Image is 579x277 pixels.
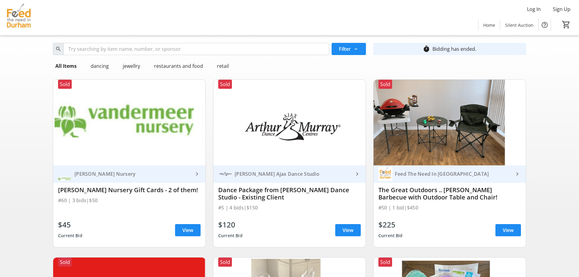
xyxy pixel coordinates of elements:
[339,45,351,53] span: Filter
[335,224,361,236] a: View
[213,165,366,183] a: Arthur Murray Ajax Dance Studio [PERSON_NAME] Ajax Dance Studio
[478,19,500,31] a: Home
[58,167,72,181] img: Vandermeer Nursery
[193,170,201,178] mat-icon: keyboard_arrow_right
[182,227,193,234] span: View
[215,60,231,72] div: retail
[374,165,526,183] a: Feed The Need In DurhamFeed The Need In [GEOGRAPHIC_DATA]
[561,19,572,30] button: Cart
[495,224,521,236] a: View
[58,186,201,194] div: [PERSON_NAME] Nursery Gift Cards - 2 of them!
[232,171,353,177] div: [PERSON_NAME] Ajax Dance Studio
[58,258,72,267] div: Sold
[343,227,353,234] span: View
[175,224,201,236] a: View
[522,4,546,14] button: Log In
[392,171,514,177] div: Feed The Need In [GEOGRAPHIC_DATA]
[218,167,232,181] img: Arthur Murray Ajax Dance Studio
[483,22,495,28] span: Home
[378,203,521,212] div: #50 | 1 bid | $450
[514,170,521,178] mat-icon: keyboard_arrow_right
[553,5,570,13] span: Sign Up
[218,186,361,201] div: Dance Package from [PERSON_NAME] Dance Studio - Existing Client
[120,60,143,72] div: jewellry
[64,43,329,55] input: Try searching by item name, number, or sponsor
[58,80,72,89] div: Sold
[218,203,361,212] div: #5 | 4 bids | $150
[378,230,403,241] div: Current Bid
[378,186,521,201] div: The Great Outdoors .. [PERSON_NAME] Barbecue with Outdoor Table and Chair!
[152,60,205,72] div: restaurants and food
[500,19,538,31] a: Silent Auction
[218,80,232,89] div: Sold
[332,43,366,55] button: Filter
[353,170,361,178] mat-icon: keyboard_arrow_right
[527,5,541,13] span: Log In
[58,196,201,205] div: #60 | 3 bids | $50
[4,2,34,33] img: Feed The Need In Durham's Logo
[433,45,476,53] div: Bidding has ended.
[505,22,533,28] span: Silent Auction
[218,219,243,230] div: $120
[218,230,243,241] div: Current Bid
[53,80,205,165] img: Vandermeer Nursery Gift Cards - 2 of them!
[539,19,551,31] button: Help
[213,80,366,165] img: Dance Package from Arthur Murray Dance Studio - Existing Client
[72,171,193,177] div: [PERSON_NAME] Nursery
[58,230,82,241] div: Current Bid
[218,258,232,267] div: Sold
[88,60,111,72] div: dancing
[378,219,403,230] div: $225
[58,219,82,230] div: $45
[548,4,575,14] button: Sign Up
[503,227,514,234] span: View
[423,45,430,53] mat-icon: timer_outline
[374,80,526,165] img: The Great Outdoors .. Weber Barbecue with Outdoor Table and Chair!
[53,165,205,183] a: Vandermeer Nursery[PERSON_NAME] Nursery
[378,167,392,181] img: Feed The Need In Durham
[53,60,79,72] div: All Items
[378,80,392,89] div: Sold
[378,258,392,267] div: Sold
